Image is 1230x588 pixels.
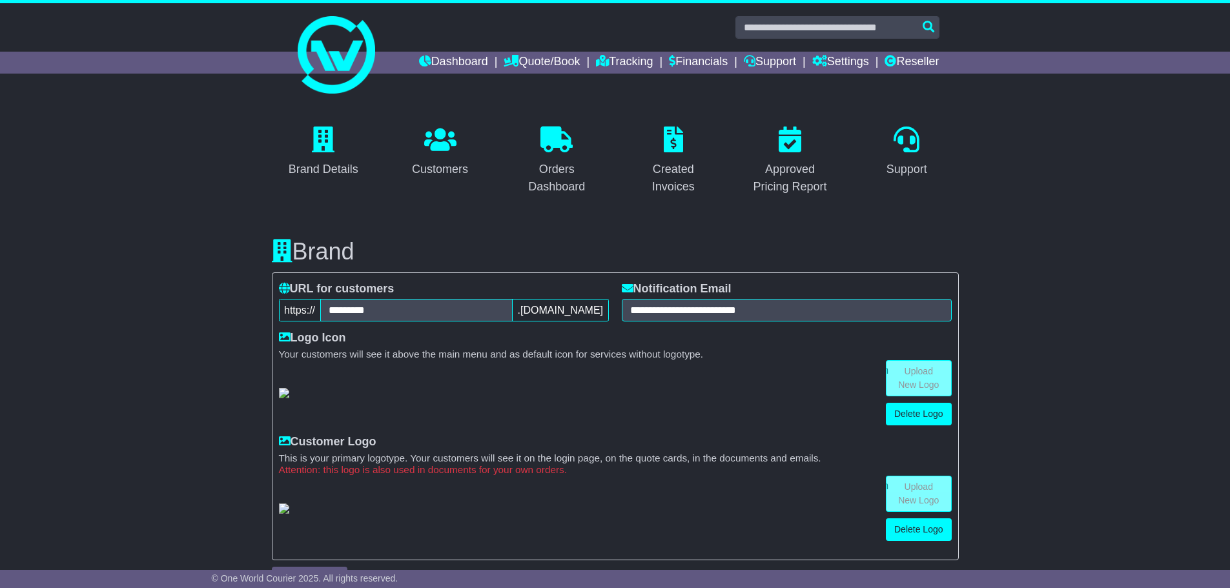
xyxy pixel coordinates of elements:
[272,239,959,265] h3: Brand
[279,299,321,321] span: https://
[504,52,580,74] a: Quote/Book
[738,122,842,200] a: Approved Pricing Report
[596,52,653,74] a: Tracking
[622,122,726,200] a: Created Invoices
[279,503,289,514] img: GetCustomerLogo
[878,122,936,183] a: Support
[279,452,952,464] small: This is your primary logotype. Your customers will see it on the login page, on the quote cards, ...
[289,161,358,178] div: Brand Details
[513,161,600,196] div: Orders Dashboard
[886,360,952,396] a: Upload New Logo
[887,161,927,178] div: Support
[212,573,398,583] span: © One World Courier 2025. All rights reserved.
[279,349,952,360] small: Your customers will see it above the main menu and as default icon for services without logotype.
[419,52,488,74] a: Dashboard
[886,403,952,425] a: Delete Logo
[630,161,717,196] div: Created Invoices
[279,388,289,398] img: GetResellerIconLogo
[886,518,952,541] a: Delete Logo
[886,476,952,512] a: Upload New Logo
[279,464,952,476] small: Attention: this logo is also used in documents for your own orders.
[622,282,732,296] label: Notification Email
[279,282,395,296] label: URL for customers
[505,122,609,200] a: Orders Dashboard
[885,52,939,74] a: Reseller
[412,161,468,178] div: Customers
[746,161,834,196] div: Approved Pricing Report
[512,299,608,321] span: .[DOMAIN_NAME]
[669,52,728,74] a: Financials
[744,52,796,74] a: Support
[812,52,869,74] a: Settings
[279,435,376,449] label: Customer Logo
[279,331,346,345] label: Logo Icon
